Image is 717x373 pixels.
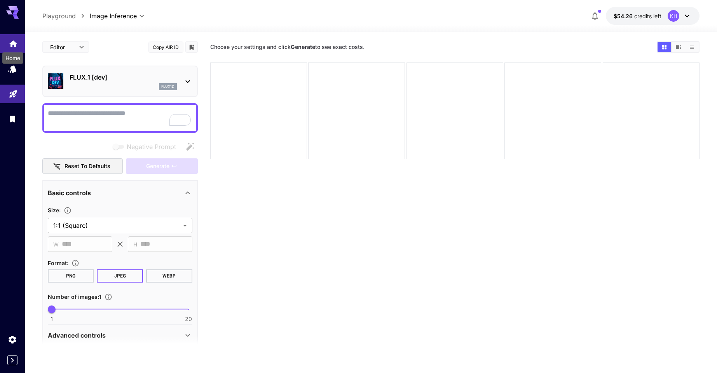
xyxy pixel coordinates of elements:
div: Settings [8,335,17,344]
button: Choose the file format for the output image. [68,259,82,267]
span: Choose your settings and click to see exact costs. [210,43,365,50]
span: $54.26 [614,13,634,19]
button: JPEG [97,269,143,283]
div: Show media in grid viewShow media in video viewShow media in list view [657,41,700,53]
button: Reset to defaults [42,158,123,174]
div: Playground [9,87,18,96]
button: Specify how many images to generate in a single request. Each image generation will be charged se... [101,293,115,301]
span: Format : [48,260,68,266]
span: credits left [634,13,661,19]
button: Copy AIR ID [148,42,183,53]
span: Editor [50,43,74,51]
button: Adjust the dimensions of the generated image by specifying its width and height in pixels, or sel... [61,206,75,214]
button: PNG [48,269,94,283]
button: Show media in grid view [658,42,671,52]
button: $54.26038KH [606,7,700,25]
div: Advanced controls [48,326,192,345]
textarea: To enrich screen reader interactions, please activate Accessibility in Grammarly extension settings [48,109,192,127]
span: W [53,240,59,249]
div: FLUX.1 [dev]flux1d [48,69,192,93]
span: 1:1 (Square) [53,221,180,230]
span: Number of images : 1 [48,293,101,300]
div: Home [2,52,23,64]
div: Models [8,64,17,74]
div: Home [9,36,18,46]
button: Add to library [188,42,195,52]
button: Show media in list view [685,42,699,52]
div: Basic controls [48,184,192,202]
div: $54.26038 [614,12,661,20]
span: Image Inference [90,11,137,21]
p: Advanced controls [48,331,106,340]
b: Generate [291,43,315,50]
span: H [133,240,137,249]
div: Library [8,114,17,124]
span: Negative Prompt [127,142,176,151]
p: flux1d [161,84,174,89]
div: KH [668,10,679,22]
span: 20 [185,315,192,323]
p: Basic controls [48,188,91,198]
button: WEBP [146,269,192,283]
span: Negative prompts are not compatible with the selected model. [111,142,182,151]
button: Expand sidebar [7,355,17,365]
nav: breadcrumb [42,11,90,21]
a: Playground [42,11,76,21]
span: 1 [51,315,53,323]
span: Size : [48,207,61,213]
p: FLUX.1 [dev] [70,73,177,82]
button: Show media in video view [672,42,685,52]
